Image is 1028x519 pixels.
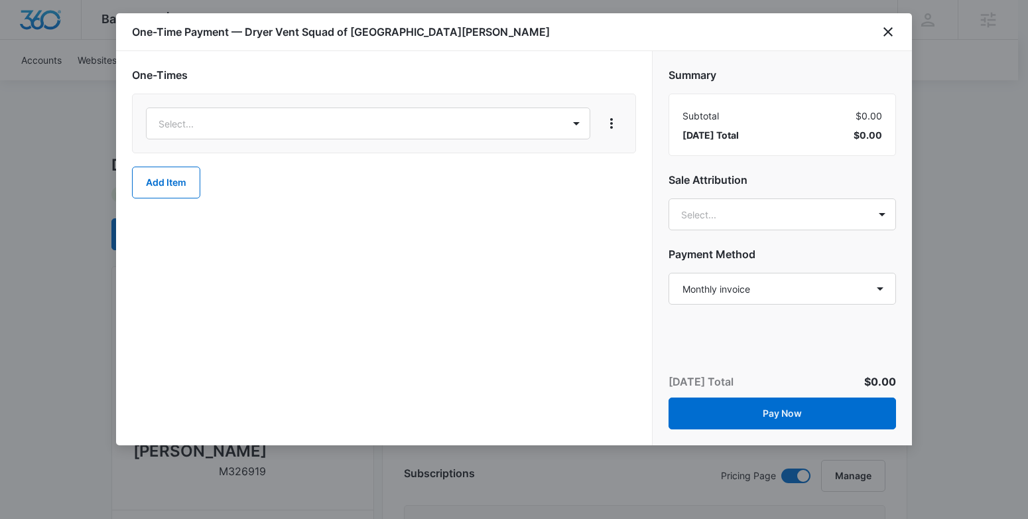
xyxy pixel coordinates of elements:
h2: One-Times [132,67,636,83]
h2: Sale Attribution [669,172,896,188]
button: Add Item [132,167,200,198]
h2: Payment Method [669,246,896,262]
span: Subtotal [682,109,719,123]
button: Pay Now [669,398,896,429]
div: $0.00 [682,109,882,123]
h2: Summary [669,67,896,83]
span: $0.00 [864,375,896,388]
button: View More [601,113,622,134]
p: [DATE] Total [669,374,734,390]
span: $0.00 [854,128,882,142]
h1: One-Time Payment — Dryer Vent Squad of [GEOGRAPHIC_DATA][PERSON_NAME] [132,24,550,40]
span: [DATE] Total [682,128,739,142]
button: close [880,24,896,40]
